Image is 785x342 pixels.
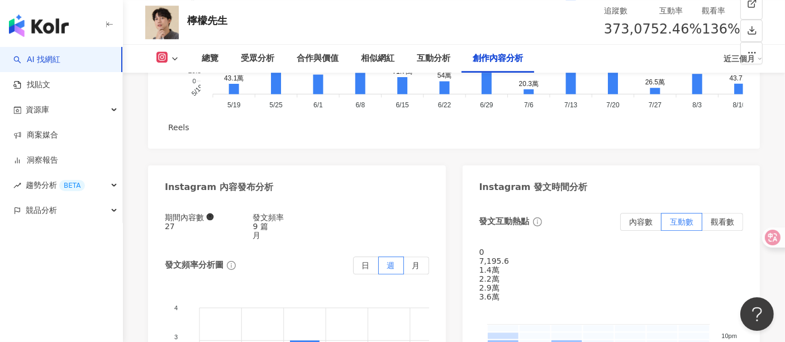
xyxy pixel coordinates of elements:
span: 競品分析 [26,198,57,223]
tspan: 3 [174,334,178,340]
span: 1.4萬 [479,265,499,274]
tspan: 7/27 [649,101,662,109]
span: 2.2萬 [479,274,499,283]
tspan: 6/22 [438,101,451,109]
span: 趨勢分析 [26,173,85,198]
tspan: 0 [192,77,196,84]
span: 月 [253,231,261,240]
img: KOL Avatar [145,6,179,39]
span: 0 [479,248,484,256]
span: info-circle [531,216,544,228]
span: info-circle [225,259,237,272]
tspan: 6/1 [313,101,323,109]
tspan: 5/19 [227,101,241,109]
div: BETA [59,180,85,191]
span: 7,195.6 [479,256,509,265]
div: 互動率 [659,4,702,17]
tspan: 4 [174,305,178,311]
span: 3.6萬 [479,292,499,301]
span: rise [13,182,21,189]
tspan: 10pm [721,332,737,339]
tspan: 5/25 [269,101,283,109]
tspan: 8/10 [733,101,746,109]
div: 互動分析 [417,52,450,65]
div: 發文頻率分析圖 [165,259,223,271]
span: 月 [412,261,420,270]
tspan: 8/3 [693,101,702,109]
tspan: 7/20 [606,101,620,109]
div: 創作內容分析 [473,52,523,65]
div: 發文互動熱點 [479,216,530,227]
div: 受眾分析 [241,52,274,65]
tspan: 6/15 [396,101,410,109]
tspan: 7/13 [564,101,578,109]
a: 洞察報告 [13,155,58,166]
div: 期間內容數 [165,213,253,222]
span: 觀看數 [711,217,734,226]
span: 內容數 [629,217,653,226]
div: Instagram 內容發布分析 [165,181,273,193]
span: 373,075 [604,21,659,37]
a: 找貼文 [13,79,50,91]
span: 2.9萬 [479,283,499,292]
div: 27 [165,222,253,231]
div: 相似網紅 [361,52,394,65]
tspan: 6/8 [355,101,365,109]
span: 日 [362,261,370,270]
a: searchAI 找網紅 [13,54,60,65]
img: logo [9,15,69,37]
div: 合作與價值 [297,52,339,65]
tspan: 5/19 [190,83,205,98]
div: Instagram 發文時間分析 [479,181,588,193]
a: 商案媒合 [13,130,58,141]
span: 週 [387,261,395,270]
span: 互動數 [670,217,693,226]
div: 近三個月 [724,50,763,68]
div: 發文頻率 [253,213,341,222]
div: 檸檬先生 [187,13,227,27]
span: 136% [702,19,740,40]
tspan: 6/29 [480,101,493,109]
iframe: Help Scout Beacon - Open [740,297,774,331]
div: Reels [168,123,189,132]
div: 觀看率 [702,4,740,17]
span: 2.46% [659,19,702,40]
tspan: 7/6 [524,101,534,109]
div: 追蹤數 [604,4,659,17]
div: 總覽 [202,52,218,65]
div: 9 篇 [253,222,341,231]
span: 資源庫 [26,97,49,122]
